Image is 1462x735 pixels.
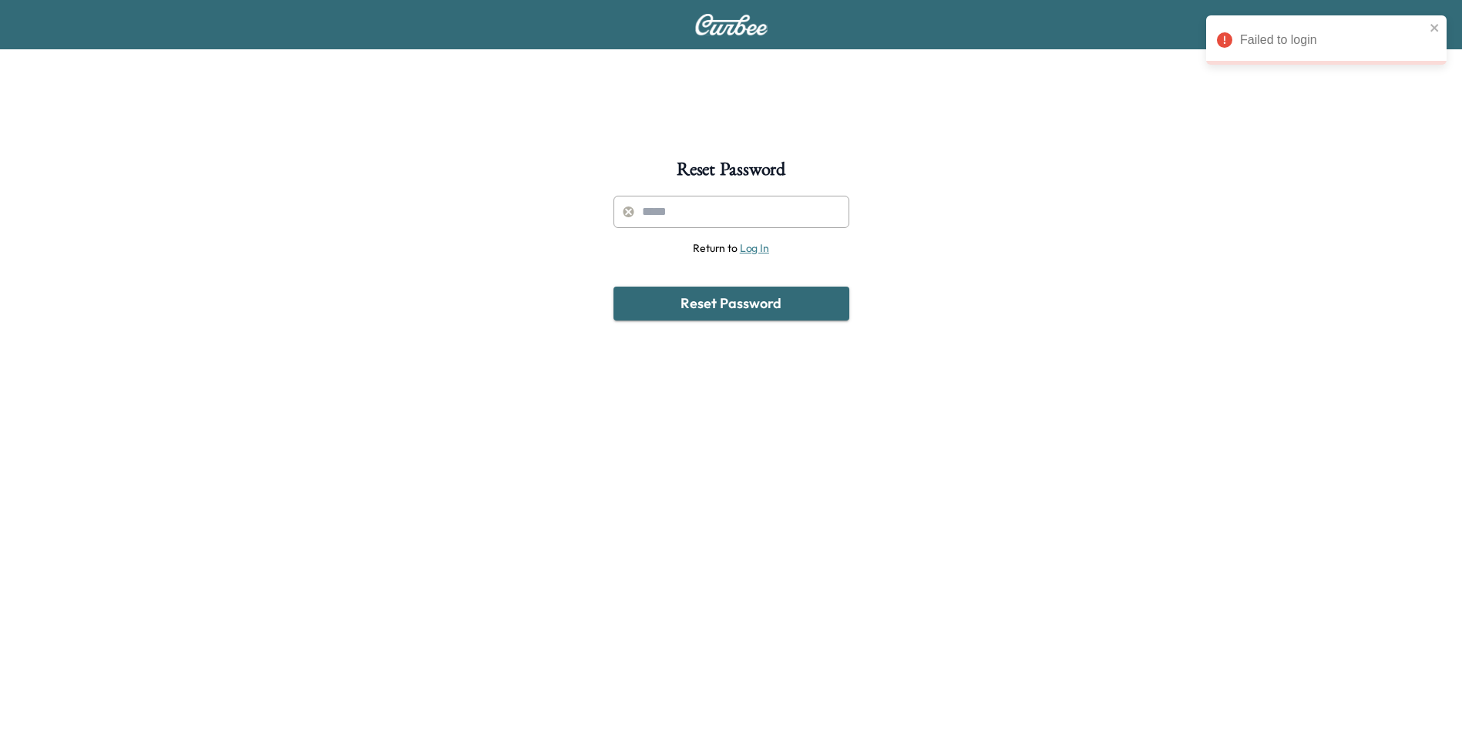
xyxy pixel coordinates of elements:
[677,160,785,186] h1: Reset Password
[1240,31,1425,49] div: Failed to login
[740,241,769,255] a: Log In
[693,241,769,255] span: Return to
[1430,22,1440,34] button: close
[613,287,849,321] button: Reset Password
[694,14,768,35] img: Curbee Logo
